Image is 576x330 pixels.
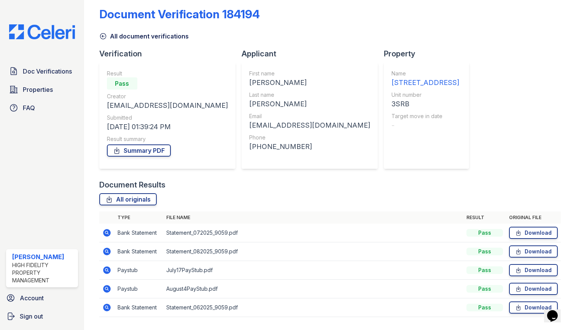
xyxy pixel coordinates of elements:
td: Statement_062025_9059.pdf [163,298,463,317]
td: Statement_082025_9059.pdf [163,242,463,261]
a: Properties [6,82,78,97]
a: Account [3,290,81,306]
div: - [391,120,459,131]
div: Target move in date [391,112,459,120]
div: Pass [466,304,503,311]
a: Summary PDF [107,144,171,157]
td: Statement_072025_9059.pdf [163,224,463,242]
th: Original file [506,211,561,224]
div: Pass [466,285,503,293]
a: All document verifications [99,32,189,41]
iframe: chat widget [544,300,568,322]
a: Download [509,301,558,314]
td: Paystub [115,280,163,298]
a: Download [509,283,558,295]
span: Properties [23,85,53,94]
div: Pass [466,248,503,255]
span: Doc Verifications [23,67,72,76]
div: Result [107,70,228,77]
div: [DATE] 01:39:24 PM [107,122,228,132]
div: First name [249,70,370,77]
td: July17PayStub.pdf [163,261,463,280]
td: Bank Statement [115,298,163,317]
div: Pass [466,266,503,274]
td: Paystub [115,261,163,280]
div: [EMAIL_ADDRESS][DOMAIN_NAME] [107,100,228,111]
div: Result summary [107,135,228,143]
div: Verification [99,48,242,59]
div: Name [391,70,459,77]
th: Result [463,211,506,224]
div: [EMAIL_ADDRESS][DOMAIN_NAME] [249,120,370,131]
div: [PERSON_NAME] [249,77,370,88]
div: Applicant [242,48,384,59]
a: Download [509,264,558,276]
div: Email [249,112,370,120]
div: [PERSON_NAME] [12,252,75,261]
td: August4PayStub.pdf [163,280,463,298]
a: Doc Verifications [6,64,78,79]
div: Pass [107,77,137,90]
div: Creator [107,93,228,100]
a: Download [509,245,558,258]
div: Phone [249,134,370,141]
div: Submitted [107,114,228,122]
a: Name [STREET_ADDRESS] [391,70,459,88]
a: FAQ [6,100,78,115]
div: High Fidelity Property Management [12,261,75,284]
a: Sign out [3,309,81,324]
span: Account [20,293,44,303]
div: [STREET_ADDRESS] [391,77,459,88]
th: File name [163,211,463,224]
div: Document Results [99,179,165,190]
a: Download [509,227,558,239]
th: Type [115,211,163,224]
td: Bank Statement [115,224,163,242]
div: [PERSON_NAME] [249,99,370,109]
img: CE_Logo_Blue-a8612792a0a2168367f1c8372b55b34899dd931a85d93a1a3d3e32e68fde9ad4.png [3,24,81,39]
div: Last name [249,91,370,99]
div: 3SRB [391,99,459,109]
div: Pass [466,229,503,237]
td: Bank Statement [115,242,163,261]
div: Property [384,48,475,59]
div: Unit number [391,91,459,99]
span: FAQ [23,103,35,112]
a: All originals [99,193,157,205]
div: Document Verification 184194 [99,7,260,21]
div: [PHONE_NUMBER] [249,141,370,152]
span: Sign out [20,312,43,321]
